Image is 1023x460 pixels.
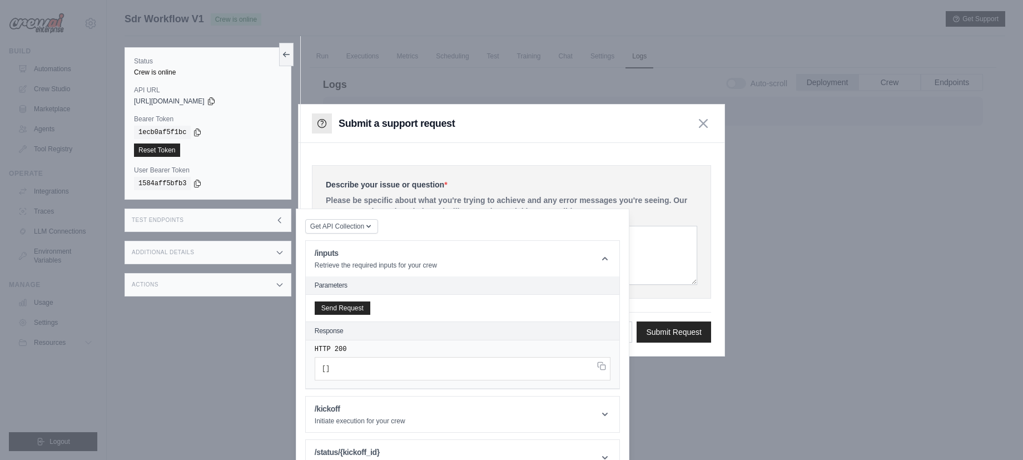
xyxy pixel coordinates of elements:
a: Reset Token [134,144,180,157]
h1: /kickoff [315,403,405,414]
h3: Submit a support request [339,116,455,131]
span: [URL][DOMAIN_NAME] [134,97,205,106]
p: Please be specific about what you're trying to achieve and any error messages you're seeing. Our ... [326,195,697,217]
label: API URL [134,86,282,95]
label: Bearer Token [134,115,282,123]
button: Send Request [315,301,370,315]
h2: Response [315,327,344,335]
h1: /status/{kickoff_id} [315,447,473,458]
code: 1584aff5bfb3 [134,177,191,190]
span: [ [322,365,326,373]
code: 1ecb0af5f1bc [134,126,191,139]
label: User Bearer Token [134,166,282,175]
div: Crew is online [134,68,282,77]
iframe: Chat Widget [967,407,1023,460]
span: Get API Collection [310,222,364,231]
h3: Actions [132,281,158,288]
h1: /inputs [315,248,437,259]
h2: Parameters [315,281,610,290]
label: Status [134,57,282,66]
h3: Test Endpoints [132,217,184,224]
p: Initiate execution for your crew [315,417,405,426]
label: Describe your issue or question [326,179,697,190]
pre: HTTP 200 [315,345,610,354]
button: Submit Request [637,321,711,343]
p: Retrieve the required inputs for your crew [315,261,437,270]
div: Chat-Widget [967,407,1023,460]
span: ] [326,365,330,373]
button: Get API Collection [305,219,378,234]
h3: Additional Details [132,249,194,256]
